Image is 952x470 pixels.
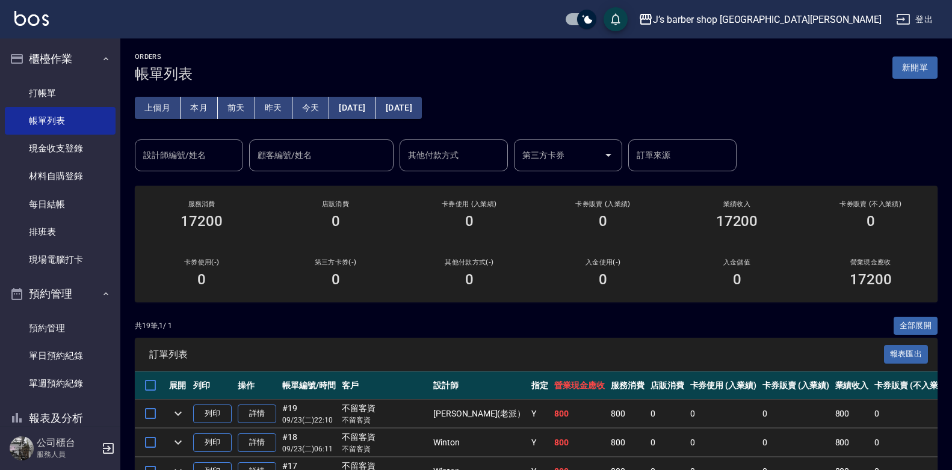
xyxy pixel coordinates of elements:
[648,429,687,457] td: 0
[892,61,938,73] a: 新開單
[759,400,832,428] td: 0
[193,404,232,423] button: 列印
[5,191,116,218] a: 每日結帳
[608,400,648,428] td: 800
[551,429,608,457] td: 800
[894,317,938,335] button: 全部展開
[238,404,276,423] a: 詳情
[169,404,187,423] button: expand row
[634,7,886,32] button: J’s barber shop [GEOGRAPHIC_DATA][PERSON_NAME]
[733,271,741,288] h3: 0
[342,431,427,444] div: 不留客資
[5,218,116,246] a: 排班表
[687,400,760,428] td: 0
[283,200,388,208] h2: 店販消費
[10,436,34,460] img: Person
[218,97,255,119] button: 前天
[417,258,522,266] h2: 其他付款方式(-)
[551,258,655,266] h2: 入金使用(-)
[867,213,875,230] h3: 0
[37,449,98,460] p: 服務人員
[332,213,340,230] h3: 0
[5,43,116,75] button: 櫃檯作業
[5,342,116,370] a: 單日預約紀錄
[5,278,116,310] button: 預約管理
[282,444,336,454] p: 09/23 (二) 06:11
[279,429,339,457] td: #18
[376,97,422,119] button: [DATE]
[5,162,116,190] a: 材料自購登錄
[149,200,254,208] h3: 服務消費
[687,429,760,457] td: 0
[181,97,218,119] button: 本月
[608,371,648,400] th: 服務消費
[850,271,892,288] h3: 17200
[5,370,116,397] a: 單週預約紀錄
[551,371,608,400] th: 營業現金應收
[14,11,49,26] img: Logo
[892,56,938,79] button: 新開單
[599,271,607,288] h3: 0
[166,371,190,400] th: 展開
[759,429,832,457] td: 0
[5,403,116,434] button: 報表及分析
[608,429,648,457] td: 800
[528,371,551,400] th: 指定
[891,8,938,31] button: 登出
[342,402,427,415] div: 不留客資
[135,53,193,61] h2: ORDERS
[684,258,789,266] h2: 入金儲值
[884,345,929,364] button: 報表匯出
[832,371,872,400] th: 業績收入
[342,444,427,454] p: 不留客資
[37,437,98,449] h5: 公司櫃台
[430,429,528,457] td: Winton
[551,200,655,208] h2: 卡券販賣 (入業績)
[871,429,952,457] td: 0
[279,400,339,428] td: #19
[169,433,187,451] button: expand row
[193,433,232,452] button: 列印
[149,258,254,266] h2: 卡券使用(-)
[818,200,923,208] h2: 卡券販賣 (不入業績)
[135,66,193,82] h3: 帳單列表
[282,415,336,426] p: 09/23 (二) 22:10
[135,320,172,331] p: 共 19 筆, 1 / 1
[342,415,427,426] p: 不留客資
[149,349,884,361] span: 訂單列表
[5,135,116,162] a: 現金收支登錄
[197,271,206,288] h3: 0
[283,258,388,266] h2: 第三方卡券(-)
[181,213,223,230] h3: 17200
[871,371,952,400] th: 卡券販賣 (不入業績)
[832,429,872,457] td: 800
[871,400,952,428] td: 0
[759,371,832,400] th: 卡券販賣 (入業績)
[5,107,116,135] a: 帳單列表
[818,258,923,266] h2: 營業現金應收
[255,97,292,119] button: 昨天
[465,271,474,288] h3: 0
[528,429,551,457] td: Y
[716,213,758,230] h3: 17200
[465,213,474,230] h3: 0
[279,371,339,400] th: 帳單編號/時間
[135,97,181,119] button: 上個月
[653,12,882,27] div: J’s barber shop [GEOGRAPHIC_DATA][PERSON_NAME]
[884,348,929,359] a: 報表匯出
[5,314,116,342] a: 預約管理
[339,371,430,400] th: 客戶
[648,400,687,428] td: 0
[684,200,789,208] h2: 業績收入
[329,97,376,119] button: [DATE]
[417,200,522,208] h2: 卡券使用 (入業績)
[332,271,340,288] h3: 0
[551,400,608,428] td: 800
[832,400,872,428] td: 800
[238,433,276,452] a: 詳情
[235,371,279,400] th: 操作
[648,371,687,400] th: 店販消費
[599,213,607,230] h3: 0
[687,371,760,400] th: 卡券使用 (入業績)
[430,400,528,428] td: [PERSON_NAME](老派）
